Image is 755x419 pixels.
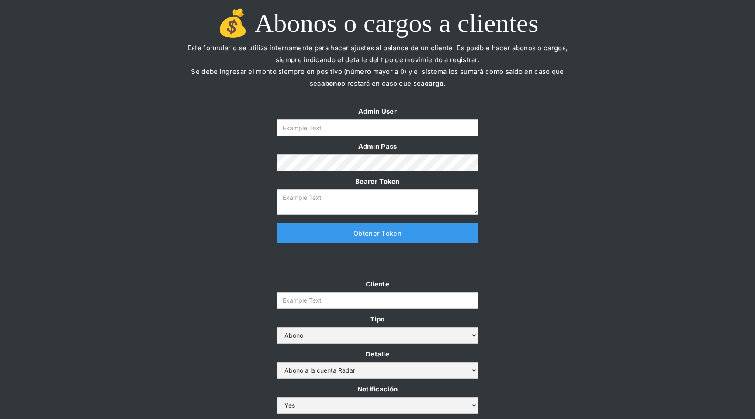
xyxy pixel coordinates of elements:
[277,278,478,290] label: Cliente
[277,313,478,325] label: Tipo
[277,348,478,360] label: Detalle
[321,79,342,87] strong: abono
[277,175,478,187] label: Bearer Token
[277,223,478,243] a: Obtener Token
[277,292,478,309] input: Example Text
[181,9,574,38] h1: 💰 Abonos o cargos a clientes
[181,42,574,101] p: Este formulario se utiliza internamente para hacer ajustes al balance de un cliente. Es posible h...
[277,140,478,152] label: Admin Pass
[277,105,478,117] label: Admin User
[277,105,478,215] form: Form
[277,119,478,136] input: Example Text
[277,383,478,395] label: Notificación
[425,79,444,87] strong: cargo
